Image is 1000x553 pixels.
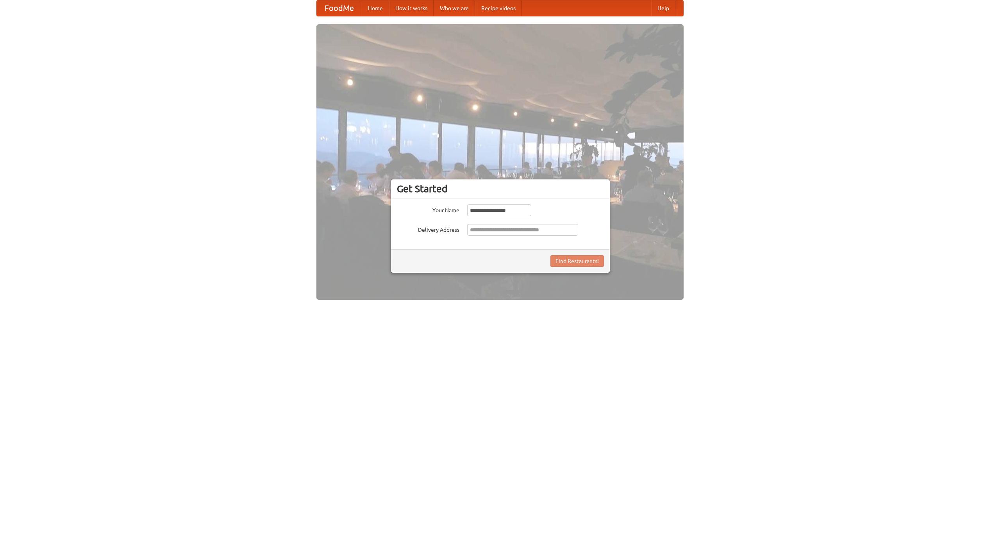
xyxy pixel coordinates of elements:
label: Your Name [397,204,459,214]
a: Who we are [434,0,475,16]
a: Home [362,0,389,16]
label: Delivery Address [397,224,459,234]
button: Find Restaurants! [550,255,604,267]
a: How it works [389,0,434,16]
a: FoodMe [317,0,362,16]
a: Recipe videos [475,0,522,16]
h3: Get Started [397,183,604,195]
a: Help [651,0,675,16]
